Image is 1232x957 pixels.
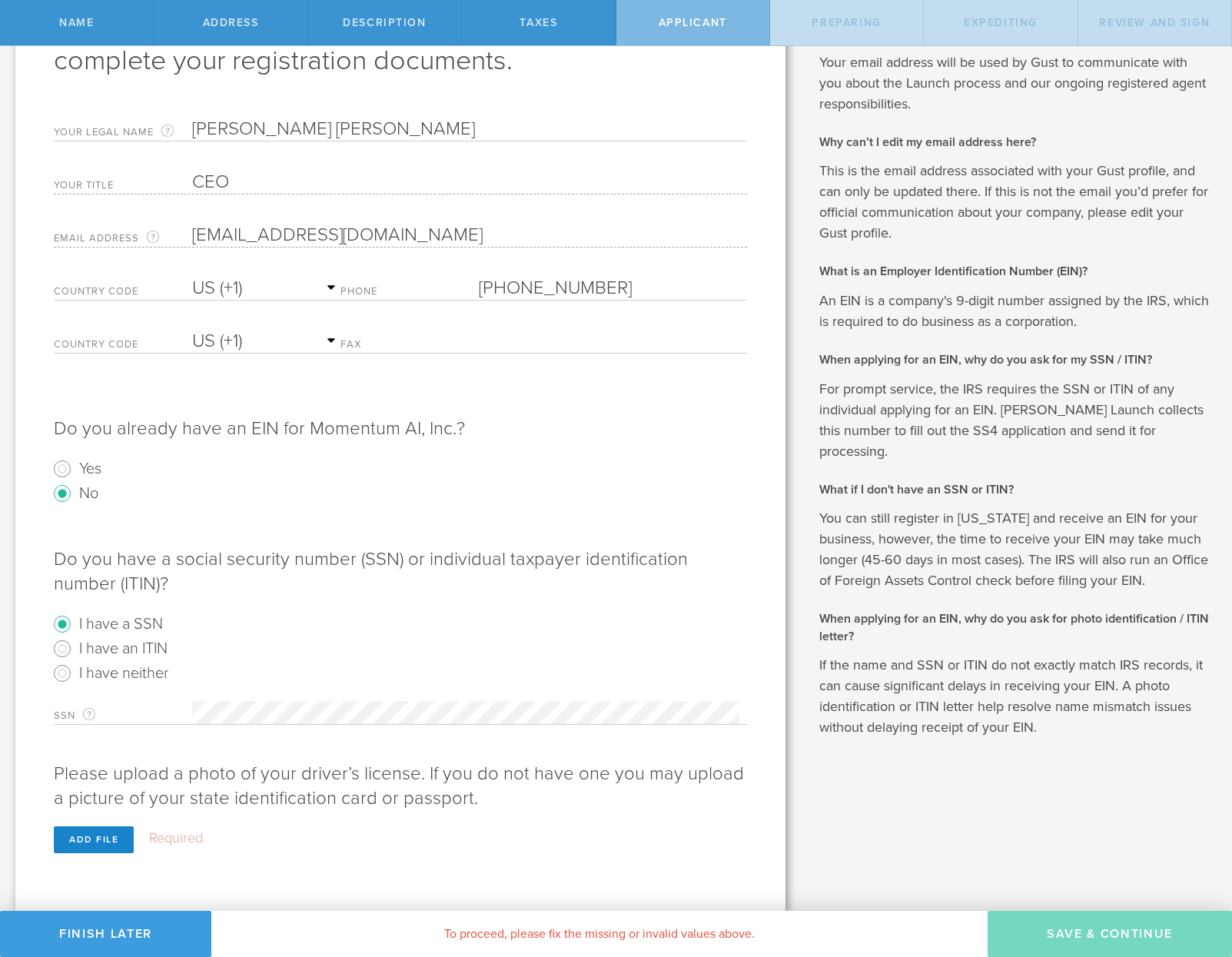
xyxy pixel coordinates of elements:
p: An EIN is a company's 9-digit number assigned by the IRS, which is required to do business as a c... [819,291,1209,332]
p: For prompt service, the IRS requires the SSN or ITIN of any individual applying for an EIN. [PERS... [819,379,1209,462]
label: No [79,481,98,503]
span: Taxes [520,16,557,29]
label: SSN [54,706,192,724]
p: This is the email address associated with your Gust profile, and can only be updated there. If th... [819,161,1209,244]
span: Applicant [659,16,727,29]
span: Address [203,16,259,29]
label: Phone [340,287,479,300]
p: Do you have a social security number (SSN) or individual taxpayer identification number (ITIN)? [54,532,747,596]
p: Your email address will be used by Gust to communicate with you about the Launch process and our ... [819,52,1209,115]
p: Please upload a photo of your driver’s license. If you do not have one you may upload a picture o... [54,746,747,811]
span: Description [343,16,426,29]
button: Save & Continue [988,911,1232,957]
iframe: Chat Widget [1155,837,1232,911]
label: Your Legal Name [54,123,192,141]
h2: When applying for an EIN, why do you ask for photo identification / ITIN letter? [819,610,1209,645]
h2: What is an Employer Identification Number (EIN)? [819,263,1209,280]
input: Required [479,277,747,300]
label: I have an ITIN [79,636,168,659]
p: If the name and SSN or ITIN do not exactly match IRS records, it can cause significant delays in ... [819,655,1209,738]
h2: When applying for an EIN, why do you ask for my SSN / ITIN? [819,351,1209,368]
label: Country Code [54,287,192,300]
p: Do you already have an EIN for Momentum AI, Inc.? [54,401,747,441]
span: Review and Sign [1099,16,1210,29]
label: I have a SSN [79,612,163,634]
label: Yes [79,457,101,479]
label: Country Code [54,340,192,353]
span: Expediting [964,16,1038,29]
h2: What if I don't have an SSN or ITIN? [819,481,1209,498]
p: You can still register in [US_STATE] and receive an EIN for your business, however, the time to r... [819,508,1209,591]
input: Required for identity verification [192,118,747,141]
span: To proceed, please fix the missing or invalid values above. [444,926,755,942]
input: Required [192,171,747,194]
span: Preparing [812,16,881,29]
label: Your title [54,181,192,194]
h2: Why can’t I edit my email address here? [819,134,1209,151]
div: Add file [54,826,134,853]
span: Name [59,16,94,29]
label: Email Address [54,229,192,247]
label: Required [149,829,203,846]
label: I have neither [79,661,168,683]
label: Fax [340,340,479,353]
